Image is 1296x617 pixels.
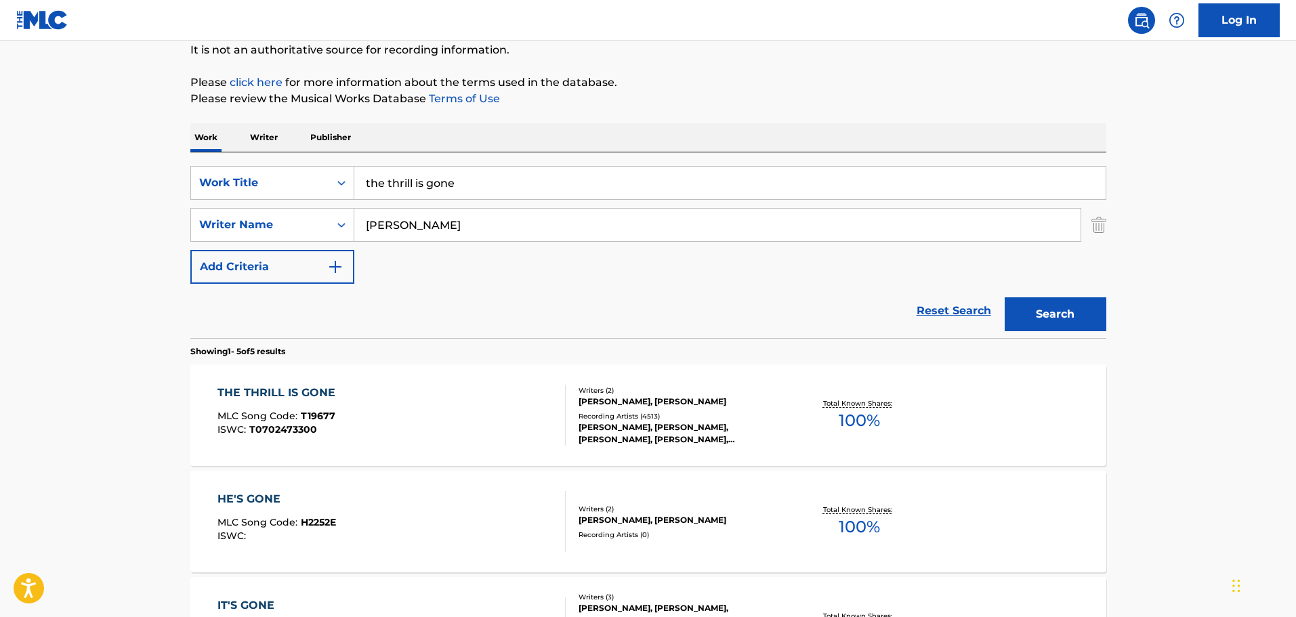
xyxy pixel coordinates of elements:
[246,123,282,152] p: Writer
[823,398,896,408] p: Total Known Shares:
[579,411,783,421] div: Recording Artists ( 4513 )
[426,92,500,105] a: Terms of Use
[217,530,249,542] span: ISWC :
[1128,7,1155,34] a: Public Search
[306,123,355,152] p: Publisher
[1228,552,1296,617] iframe: Chat Widget
[190,364,1106,466] a: THE THRILL IS GONEMLC Song Code:T19677ISWC:T0702473300Writers (2)[PERSON_NAME], [PERSON_NAME]Reco...
[1005,297,1106,331] button: Search
[579,592,783,602] div: Writers ( 3 )
[1169,12,1185,28] img: help
[823,505,896,515] p: Total Known Shares:
[1232,566,1240,606] div: Drag
[249,423,317,435] span: T0702473300
[217,597,335,614] div: IT'S GONE
[190,345,285,358] p: Showing 1 - 5 of 5 results
[16,10,68,30] img: MLC Logo
[910,296,998,326] a: Reset Search
[190,166,1106,338] form: Search Form
[190,123,222,152] p: Work
[217,491,336,507] div: HE'S GONE
[579,421,783,446] div: [PERSON_NAME], [PERSON_NAME], [PERSON_NAME], [PERSON_NAME], [PERSON_NAME]
[190,471,1106,572] a: HE'S GONEMLC Song Code:H2252EISWC:Writers (2)[PERSON_NAME], [PERSON_NAME]Recording Artists (0)Tot...
[301,410,335,422] span: T19677
[1091,208,1106,242] img: Delete Criterion
[230,76,283,89] a: click here
[199,175,321,191] div: Work Title
[579,385,783,396] div: Writers ( 2 )
[839,408,880,433] span: 100 %
[839,515,880,539] span: 100 %
[327,259,343,275] img: 9d2ae6d4665cec9f34b9.svg
[190,75,1106,91] p: Please for more information about the terms used in the database.
[190,91,1106,107] p: Please review the Musical Works Database
[579,396,783,408] div: [PERSON_NAME], [PERSON_NAME]
[199,217,321,233] div: Writer Name
[217,385,342,401] div: THE THRILL IS GONE
[1133,12,1150,28] img: search
[579,514,783,526] div: [PERSON_NAME], [PERSON_NAME]
[1198,3,1280,37] a: Log In
[190,42,1106,58] p: It is not an authoritative source for recording information.
[301,516,336,528] span: H2252E
[579,530,783,540] div: Recording Artists ( 0 )
[217,410,301,422] span: MLC Song Code :
[579,504,783,514] div: Writers ( 2 )
[190,250,354,284] button: Add Criteria
[1163,7,1190,34] div: Help
[217,423,249,435] span: ISWC :
[217,516,301,528] span: MLC Song Code :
